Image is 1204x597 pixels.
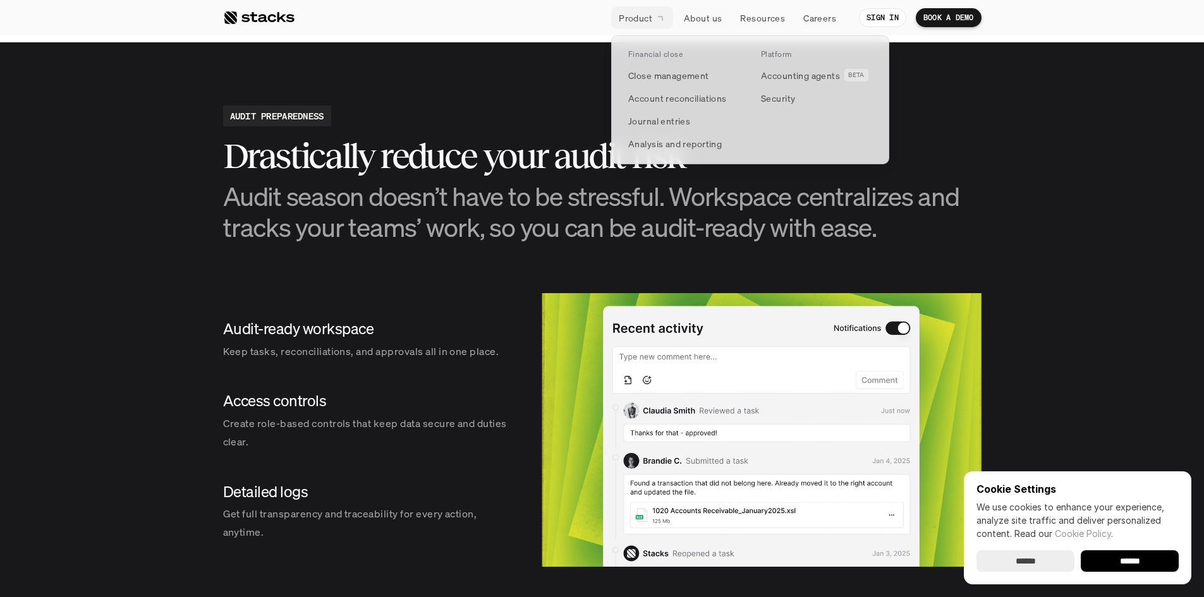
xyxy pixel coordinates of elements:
[923,13,974,22] p: BOOK A DEMO
[916,8,982,27] a: BOOK A DEMO
[976,500,1179,540] p: We use cookies to enhance your experience, analyze site traffic and deliver personalized content.
[621,132,747,155] a: Analysis and reporting
[848,71,865,79] h2: BETA
[761,92,795,105] p: Security
[628,114,690,128] p: Journal entries
[733,6,793,29] a: Resources
[223,181,982,243] h3: Audit season doesn’t have to be stressful. Workspace centralizes and tracks your teams’ work, so ...
[223,342,516,361] p: Keep tasks, reconciliations, and approvals all in one place.
[761,50,792,59] p: Platform
[621,87,747,109] a: Account reconciliations
[761,69,840,82] p: Accounting agents
[796,6,844,29] a: Careers
[223,481,516,503] h4: Detailed logs
[676,6,729,29] a: About us
[740,11,785,25] p: Resources
[628,92,727,105] p: Account reconciliations
[223,318,516,340] h4: Audit-ready workspace
[976,484,1179,494] p: Cookie Settings
[1055,528,1111,539] a: Cookie Policy
[803,11,836,25] p: Careers
[223,390,516,412] h4: Access controls
[684,11,722,25] p: About us
[223,414,516,451] p: Create role-based controls that keep data secure and duties clear.
[621,109,747,132] a: Journal entries
[628,50,683,59] p: Financial close
[621,64,747,87] a: Close management
[859,8,906,27] a: SIGN IN
[230,109,324,123] h2: AUDIT PREPAREDNESS
[619,11,652,25] p: Product
[149,241,205,250] a: Privacy Policy
[223,505,516,541] p: Get full transparency and traceability for every action, anytime.
[753,87,880,109] a: Security
[753,64,880,87] a: Accounting agentsBETA
[867,13,899,22] p: SIGN IN
[1014,528,1113,539] span: Read our .
[628,137,722,150] p: Analysis and reporting
[628,69,709,82] p: Close management
[223,136,982,176] h2: Drastically reduce your audit risk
